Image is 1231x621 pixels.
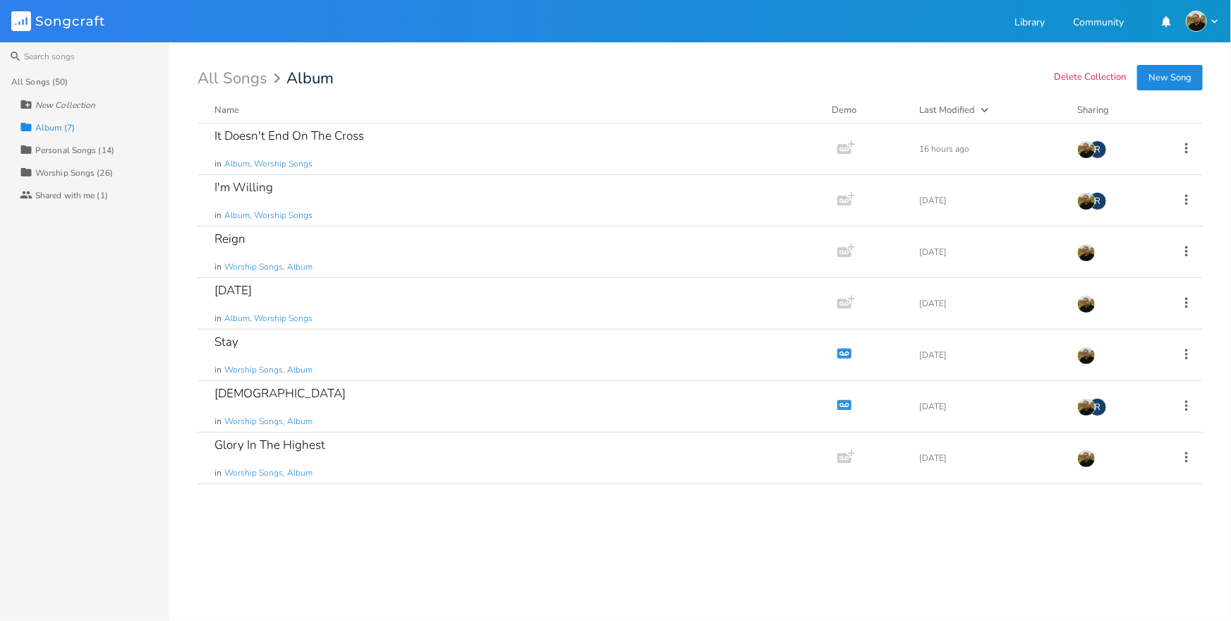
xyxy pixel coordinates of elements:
[1137,65,1203,90] button: New Song
[35,191,108,200] div: Shared with me (1)
[224,313,313,325] span: Album, Worship Songs
[832,103,902,117] div: Demo
[1077,243,1096,262] img: Jordan Jankoviak
[214,416,222,428] span: in
[214,181,273,193] div: I'm Willing
[1077,140,1096,159] img: Jordan Jankoviak
[214,284,252,296] div: [DATE]
[214,439,325,451] div: Glory In The Highest
[919,248,1060,256] div: [DATE]
[224,416,313,428] span: Worship Songs, Album
[919,145,1060,153] div: 16 hours ago
[1077,103,1162,117] div: Sharing
[214,158,222,170] span: in
[1077,346,1096,365] img: Jordan Jankoviak
[214,130,364,142] div: It Doesn't End On The Cross
[919,299,1060,308] div: [DATE]
[35,101,95,109] div: New Collection
[35,146,114,155] div: Personal Songs (14)
[214,210,222,222] span: in
[1077,192,1096,210] img: Jordan Jankoviak
[1186,11,1207,32] img: Jordan Jankoviak
[1073,18,1124,30] a: Community
[198,72,285,85] div: All Songs
[1077,450,1096,468] img: Jordan Jankoviak
[286,71,334,86] span: Album
[1089,192,1107,210] div: rspang70
[224,467,313,479] span: Worship Songs, Album
[224,210,313,222] span: Album, Worship Songs
[214,104,239,116] div: Name
[35,123,75,132] div: Album (7)
[1077,295,1096,313] img: Jordan Jankoviak
[214,233,245,245] div: Reign
[919,196,1060,205] div: [DATE]
[224,261,313,273] span: Worship Songs, Album
[214,364,222,376] span: in
[1054,72,1126,84] button: Delete Collection
[35,169,113,177] div: Worship Songs (26)
[224,364,313,376] span: Worship Songs, Album
[919,103,1060,117] button: Last Modified
[214,261,222,273] span: in
[224,158,313,170] span: Album, Worship Songs
[214,313,222,325] span: in
[919,402,1060,411] div: [DATE]
[1077,398,1096,416] img: Jordan Jankoviak
[214,387,346,399] div: [DEMOGRAPHIC_DATA]
[1014,18,1045,30] a: Library
[214,467,222,479] span: in
[919,351,1060,359] div: [DATE]
[1089,140,1107,159] div: rspang70
[214,336,238,348] div: Stay
[919,454,1060,462] div: [DATE]
[919,104,975,116] div: Last Modified
[214,103,815,117] button: Name
[1089,398,1107,416] div: rspang70
[11,78,68,86] div: All Songs (50)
